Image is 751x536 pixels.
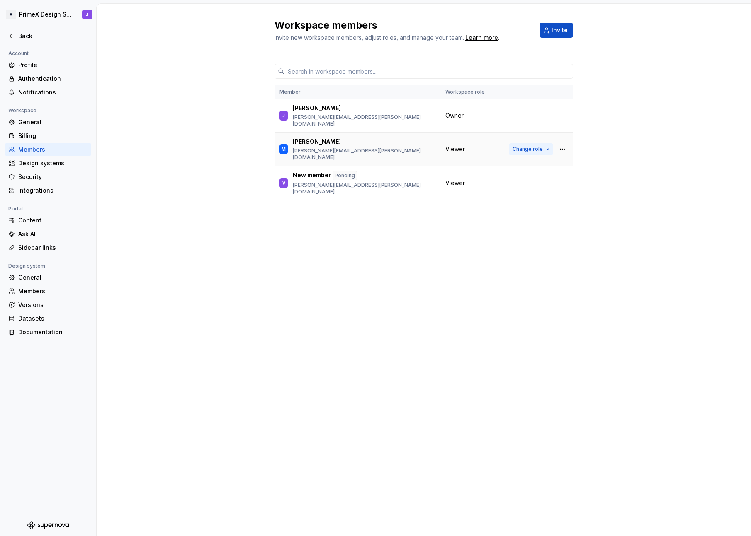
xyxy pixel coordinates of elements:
div: Members [18,287,88,295]
div: Design systems [18,159,88,167]
a: Content [5,214,91,227]
div: Back [18,32,88,40]
a: Security [5,170,91,183]
div: Billing [18,132,88,140]
div: J [86,11,88,18]
h2: Workspace members [275,19,530,32]
div: Security [18,173,88,181]
p: New member [293,171,331,180]
span: Viewer [445,179,465,187]
a: Sidebar links [5,241,91,254]
div: Account [5,48,32,58]
div: General [18,273,88,282]
div: Content [18,216,88,225]
span: Invite new workspace members, adjust roles, and manage your team. [275,34,464,41]
div: PrimeX Design System [19,10,72,19]
div: Authentication [18,75,88,83]
div: Members [18,145,88,154]
a: General [5,116,91,129]
div: M [282,145,286,153]
p: [PERSON_NAME][EMAIL_ADDRESS][PERSON_NAME][DOMAIN_NAME] [293,114,435,127]
a: Datasets [5,312,91,325]
div: Pending [333,171,357,180]
p: [PERSON_NAME][EMAIL_ADDRESS][PERSON_NAME][DOMAIN_NAME] [293,147,435,161]
div: Design system [5,261,49,271]
span: Viewer [445,145,465,153]
div: Datasets [18,314,88,323]
div: Ask AI [18,230,88,238]
button: Invite [540,23,573,38]
div: V [282,179,285,187]
a: Integrations [5,184,91,197]
div: Workspace [5,106,40,116]
div: General [18,118,88,126]
a: Authentication [5,72,91,85]
p: [PERSON_NAME] [293,104,341,112]
a: General [5,271,91,284]
a: Versions [5,298,91,311]
span: . [464,35,499,41]
p: [PERSON_NAME] [293,138,341,146]
th: Member [275,85,440,99]
a: Members [5,143,91,156]
a: Members [5,285,91,298]
span: Change role [513,146,543,152]
input: Search in workspace members... [284,64,573,79]
span: Owner [445,111,464,120]
a: Notifications [5,86,91,99]
div: Portal [5,204,26,214]
div: Versions [18,301,88,309]
div: J [282,111,285,120]
div: Integrations [18,186,88,195]
a: Profile [5,58,91,72]
a: Learn more [465,34,498,42]
a: Documentation [5,326,91,339]
button: APrimeX Design SystemJ [2,5,95,24]
th: Workspace role [440,85,504,99]
div: Documentation [18,328,88,336]
svg: Supernova Logo [27,521,69,529]
div: Profile [18,61,88,69]
a: Billing [5,129,91,142]
div: Sidebar links [18,244,88,252]
div: A [6,10,16,19]
div: Notifications [18,88,88,97]
p: [PERSON_NAME][EMAIL_ADDRESS][PERSON_NAME][DOMAIN_NAME] [293,182,435,195]
button: Change role [509,143,553,155]
a: Back [5,29,91,43]
span: Invite [552,26,568,34]
a: Design systems [5,157,91,170]
a: Ask AI [5,227,91,241]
